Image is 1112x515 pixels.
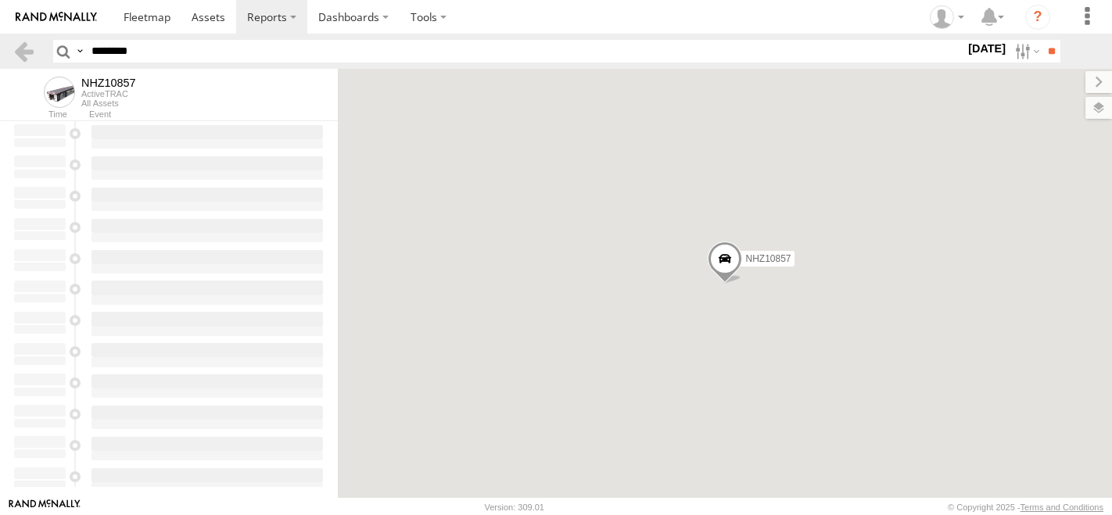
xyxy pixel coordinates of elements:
[13,40,35,63] a: Back to previous Page
[89,111,338,119] div: Event
[1025,5,1050,30] i: ?
[9,499,81,515] a: Visit our Website
[1021,502,1103,512] a: Terms and Conditions
[81,98,136,108] div: All Assets
[16,12,97,23] img: rand-logo.svg
[1009,40,1042,63] label: Search Filter Options
[965,40,1009,57] label: [DATE]
[13,111,67,119] div: Time
[948,502,1103,512] div: © Copyright 2025 -
[81,77,136,89] div: NHZ10857 - View Asset History
[74,40,86,63] label: Search Query
[485,502,544,512] div: Version: 309.01
[81,89,136,98] div: ActiveTRAC
[924,5,970,29] div: Zulema McIntosch
[745,253,791,264] span: NHZ10857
